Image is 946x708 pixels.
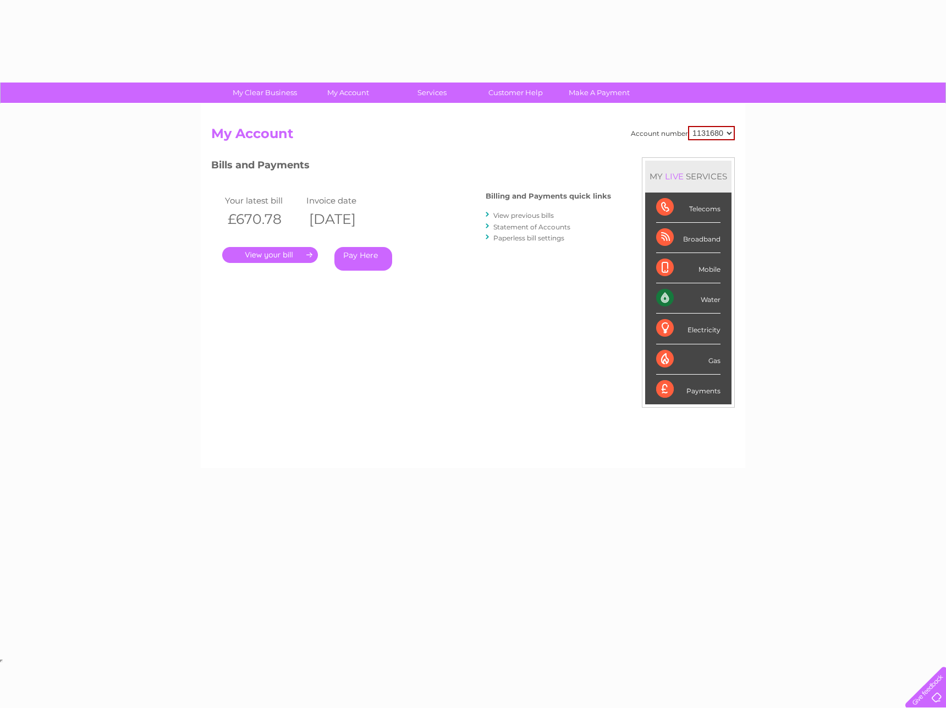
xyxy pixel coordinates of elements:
a: . [222,247,318,263]
div: Account number [631,126,735,140]
td: Your latest bill [222,193,304,208]
a: My Clear Business [219,83,310,103]
div: MY SERVICES [645,161,732,192]
td: Invoice date [304,193,385,208]
div: Payments [656,375,721,404]
div: Mobile [656,253,721,283]
div: Electricity [656,314,721,344]
div: Telecoms [656,193,721,223]
a: Customer Help [470,83,561,103]
a: Services [387,83,477,103]
a: My Account [303,83,394,103]
a: View previous bills [493,211,554,219]
div: Gas [656,344,721,375]
div: Broadband [656,223,721,253]
div: LIVE [663,171,686,182]
h2: My Account [211,126,735,147]
a: Statement of Accounts [493,223,570,231]
a: Make A Payment [554,83,645,103]
th: £670.78 [222,208,304,230]
div: Water [656,283,721,314]
h3: Bills and Payments [211,157,611,177]
th: [DATE] [304,208,385,230]
a: Pay Here [334,247,392,271]
h4: Billing and Payments quick links [486,192,611,200]
a: Paperless bill settings [493,234,564,242]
